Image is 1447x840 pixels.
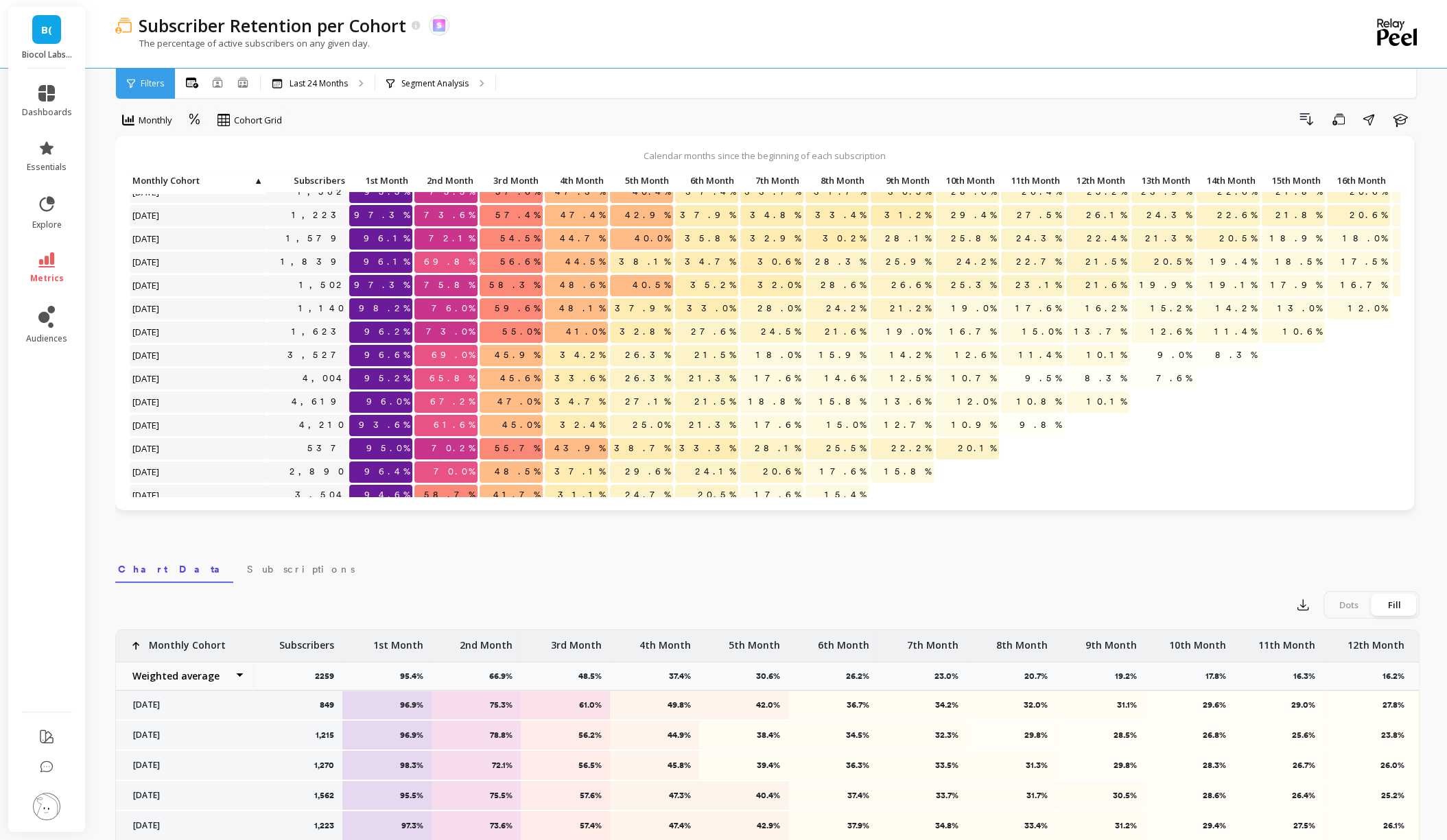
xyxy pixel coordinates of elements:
[1131,171,1195,190] p: 13th Month
[423,322,478,342] span: 73.0%
[292,485,349,505] a: 3,504
[818,630,869,652] p: 6th Month
[296,415,349,435] a: 4,210
[552,461,608,482] span: 37.1%
[684,298,738,319] span: 33.0%
[130,298,163,319] span: [DATE]
[552,392,608,412] span: 34.7%
[1016,345,1064,365] span: 11.4%
[289,322,349,342] a: 1,623
[499,322,543,342] span: 55.0%
[33,793,60,820] img: profile picture
[285,345,349,365] a: 3,527
[557,275,608,296] span: 48.6%
[630,275,673,296] span: 40.5%
[352,175,408,186] span: 1st Month
[139,114,172,127] span: Monthly
[682,228,738,249] span: 35.8%
[1084,345,1129,365] span: 10.1%
[669,671,699,682] p: 37.4%
[1084,228,1129,249] span: 22.4%
[421,205,478,226] span: 73.6%
[555,485,608,505] span: 31.1%
[1212,345,1260,365] span: 8.3%
[755,298,803,319] span: 28.0%
[305,438,349,459] a: 537
[130,205,163,226] span: [DATE]
[421,252,478,272] span: 69.8%
[1013,298,1064,319] span: 17.6%
[362,485,412,505] span: 94.6%
[743,175,799,186] span: 7th Month
[996,630,1048,652] p: 8th Month
[429,298,478,319] span: 76.0%
[1137,275,1195,296] span: 19.9%
[949,368,999,389] span: 10.7%
[296,275,349,296] a: 1,502
[414,171,478,190] p: 2nd Month
[486,275,543,296] span: 58.3%
[1001,171,1064,190] p: 11th Month
[1083,298,1129,319] span: 16.2%
[752,368,803,389] span: 17.6%
[677,438,738,459] span: 33.3%
[557,415,608,435] span: 32.4%
[130,485,163,505] span: [DATE]
[315,671,342,682] p: 2259
[1264,175,1321,186] span: 15th Month
[889,275,934,296] span: 26.6%
[613,175,669,186] span: 5th Month
[882,228,934,249] span: 28.1%
[887,368,934,389] span: 12.5%
[887,345,934,365] span: 14.2%
[1327,171,1390,190] p: 16th Month
[141,78,164,89] span: Filters
[816,345,869,365] span: 15.9%
[612,298,673,319] span: 37.9%
[433,19,445,32] img: api.skio.svg
[480,171,543,190] p: 3rd Month
[816,392,869,412] span: 15.8%
[760,461,803,482] span: 20.6%
[948,228,999,249] span: 25.8%
[557,345,608,365] span: 34.2%
[1013,252,1064,272] span: 22.7%
[401,78,469,89] p: Segment Analysis
[1207,275,1260,296] span: 19.1%
[1326,171,1391,192] div: Toggle SortBy
[756,671,788,682] p: 30.6%
[362,461,412,482] span: 96.4%
[630,415,673,435] span: 25.0%
[632,228,673,249] span: 40.0%
[1208,252,1260,272] span: 19.4%
[364,438,412,459] span: 95.0%
[611,438,673,459] span: 38.7%
[289,205,349,226] a: 1,223
[460,630,513,652] p: 2nd Month
[556,298,608,319] span: 48.1%
[805,171,870,192] div: Toggle SortBy
[414,171,479,192] div: Toggle SortBy
[349,171,412,190] p: 1st Month
[675,171,738,190] p: 6th Month
[1066,171,1131,192] div: Toggle SortBy
[1014,205,1064,226] span: 27.5%
[349,171,414,192] div: Toggle SortBy
[279,630,334,652] p: Subscribers
[952,345,999,365] span: 12.6%
[889,438,934,459] span: 22.2%
[1148,322,1195,342] span: 12.6%
[752,485,803,505] span: 17.6%
[548,175,604,186] span: 4th Month
[692,461,738,482] span: 24.1%
[429,345,478,365] span: 69.0%
[622,461,673,482] span: 29.6%
[1267,228,1325,249] span: 18.9%
[812,252,869,272] span: 28.3%
[1017,415,1064,435] span: 9.8%
[1330,175,1386,186] span: 16th Month
[1345,298,1390,319] span: 12.0%
[935,171,1000,192] div: Toggle SortBy
[497,228,543,249] span: 54.5%
[1083,252,1129,272] span: 21.5%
